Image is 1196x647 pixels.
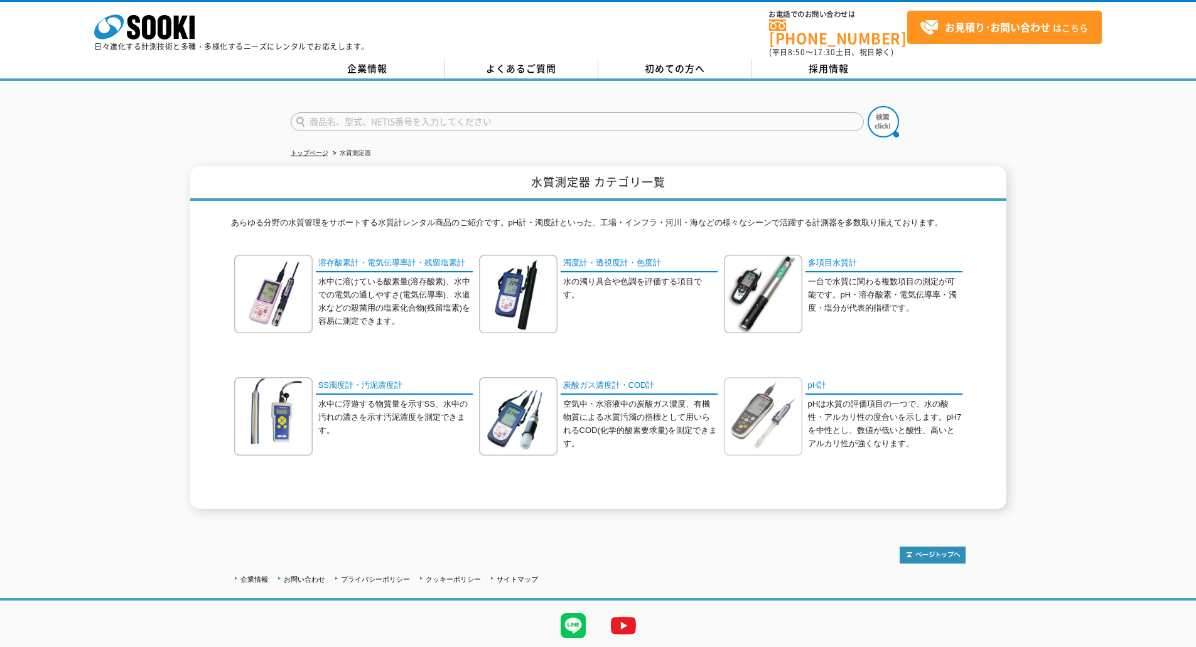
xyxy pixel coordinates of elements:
[724,255,802,333] img: 多項目水質計
[769,11,907,18] span: お電話でのお問い合わせは
[907,11,1102,44] a: お見積り･お問い合わせはこちら
[769,19,907,45] a: [PHONE_NUMBER]
[563,275,718,302] p: 水の濁り具合や色調を評価する項目です。
[330,147,371,160] li: 水質測定器
[805,377,962,395] a: pH計
[284,575,325,583] a: お問い合わせ
[920,18,1088,37] span: はこちら
[645,61,705,75] span: 初めての方へ
[497,575,538,583] a: サイトマップ
[444,60,598,78] a: よくあるご質問
[231,217,966,236] p: あらゆる分野の水質管理をサポートする水質計レンタル商品のご紹介です。pH計・濁度計といった、工場・インフラ・河川・海などの様々なシーンで活躍する計測器を多数取り揃えております。
[316,255,473,273] a: 溶存酸素計・電気伝導率計・残留塩素計
[563,398,718,450] p: 空気中・水溶液中の炭酸ガス濃度、有機物質による水質汚濁の指標として用いられるCOD(化学的酸素要求量)を測定できます。
[900,547,966,564] img: トップページへ
[291,60,444,78] a: 企業情報
[190,166,1006,201] h1: 水質測定器 カテゴリ一覧
[808,398,962,450] p: pHは水質の評価項目の一つで、水の酸性・アルカリ性の度合いを示します。pH7を中性とし、数値が低いと酸性、高いとアルカリ性が強くなります。
[240,575,268,583] a: 企業情報
[426,575,481,583] a: クッキーポリシー
[479,377,558,456] img: 炭酸ガス濃度計・COD計
[868,106,899,137] img: btn_search.png
[945,19,1050,35] strong: お見積り･お問い合わせ
[788,46,805,58] span: 8:50
[291,112,864,131] input: 商品名、型式、NETIS番号を入力してください
[318,398,473,437] p: 水中に浮遊する物質量を示すSS、水中の汚れの濃さを示す汚泥濃度を測定できます。
[805,255,962,273] a: 多項目水質計
[318,275,473,328] p: 水中に溶けている酸素量(溶存酸素)、水中での電気の通しやすさ(電気伝導率)、水道水などの殺菌用の塩素化合物(残留塩素)を容易に測定できます。
[769,46,893,58] span: (平日 ～ 土日、祝日除く)
[94,43,369,50] p: 日々進化する計測技術と多種・多様化するニーズにレンタルでお応えします。
[234,255,313,333] img: 溶存酸素計・電気伝導率計・残留塩素計
[341,575,410,583] a: プライバシーポリシー
[813,46,836,58] span: 17:30
[808,275,962,314] p: 一台で水質に関わる複数項目の測定が可能です。pH・溶存酸素・電気伝導率・濁度・塩分が代表的指標です。
[234,377,313,456] img: SS濁度計・汚泥濃度計
[316,377,473,395] a: SS濁度計・汚泥濃度計
[561,255,718,273] a: 濁度計・透視度計・色度計
[724,377,802,456] img: pH計
[479,255,558,333] img: 濁度計・透視度計・色度計
[752,60,906,78] a: 採用情報
[561,377,718,395] a: 炭酸ガス濃度計・COD計
[598,60,752,78] a: 初めての方へ
[291,149,328,156] a: トップページ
